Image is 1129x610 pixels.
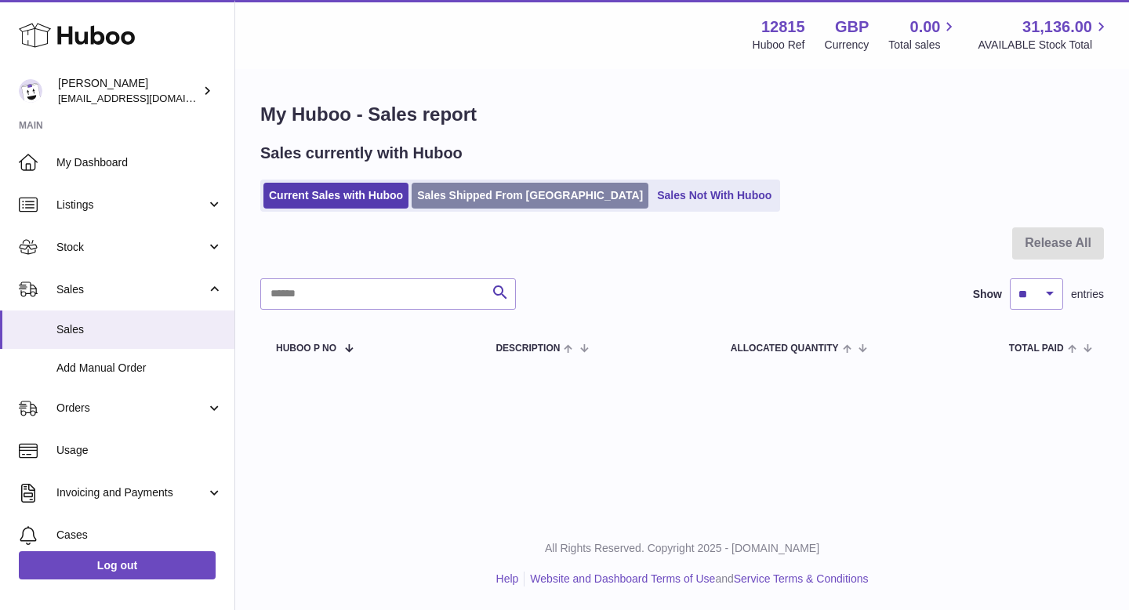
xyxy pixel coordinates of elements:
span: Total sales [888,38,958,53]
div: [PERSON_NAME] [58,76,199,106]
span: AVAILABLE Stock Total [978,38,1110,53]
strong: 12815 [761,16,805,38]
label: Show [973,287,1002,302]
a: Current Sales with Huboo [263,183,408,209]
a: Website and Dashboard Terms of Use [530,572,715,585]
span: Sales [56,282,206,297]
span: Cases [56,528,223,543]
p: All Rights Reserved. Copyright 2025 - [DOMAIN_NAME] [248,541,1116,556]
span: Total paid [1009,343,1064,354]
span: Invoicing and Payments [56,485,206,500]
span: Orders [56,401,206,416]
span: Huboo P no [276,343,336,354]
a: Help [496,572,519,585]
span: [EMAIL_ADDRESS][DOMAIN_NAME] [58,92,231,104]
h2: Sales currently with Huboo [260,143,463,164]
strong: GBP [835,16,869,38]
span: 0.00 [910,16,941,38]
span: entries [1071,287,1104,302]
a: 31,136.00 AVAILABLE Stock Total [978,16,1110,53]
span: My Dashboard [56,155,223,170]
div: Currency [825,38,869,53]
a: Sales Not With Huboo [652,183,777,209]
a: Service Terms & Conditions [734,572,869,585]
a: 0.00 Total sales [888,16,958,53]
img: shophawksclub@gmail.com [19,79,42,103]
span: Usage [56,443,223,458]
a: Sales Shipped From [GEOGRAPHIC_DATA] [412,183,648,209]
span: ALLOCATED Quantity [731,343,839,354]
span: Add Manual Order [56,361,223,376]
h1: My Huboo - Sales report [260,102,1104,127]
span: Stock [56,240,206,255]
span: Description [496,343,560,354]
div: Huboo Ref [753,38,805,53]
span: Listings [56,198,206,212]
span: 31,136.00 [1022,16,1092,38]
li: and [525,572,868,586]
a: Log out [19,551,216,579]
span: Sales [56,322,223,337]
